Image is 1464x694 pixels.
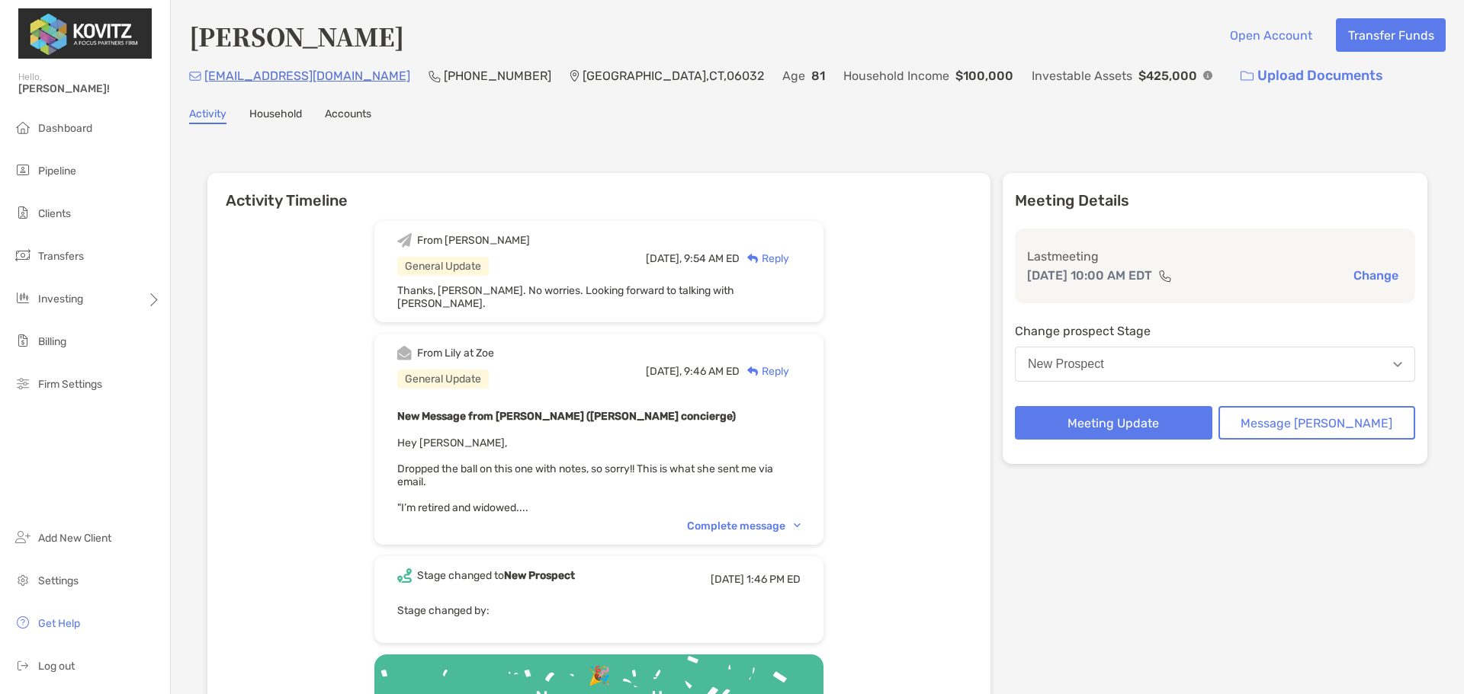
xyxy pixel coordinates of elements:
img: billing icon [14,331,32,350]
img: Event icon [397,568,412,583]
h6: Activity Timeline [207,173,990,209]
p: Household Income [843,66,949,85]
button: Meeting Update [1015,406,1212,440]
img: Open dropdown arrow [1393,362,1402,367]
span: Add New Client [38,532,111,545]
span: [DATE] [711,573,744,586]
img: Email Icon [189,72,201,81]
button: Message [PERSON_NAME] [1218,406,1416,440]
span: Dashboard [38,122,92,135]
img: get-help icon [14,613,32,632]
span: Get Help [38,617,80,630]
span: Thanks, [PERSON_NAME]. No worries. Looking forward to talking with [PERSON_NAME]. [397,284,734,310]
span: Billing [38,335,66,348]
p: Stage changed by: [397,601,801,620]
img: Event icon [397,233,412,248]
img: Reply icon [747,254,759,264]
p: 81 [811,66,825,85]
p: [GEOGRAPHIC_DATA] , CT , 06032 [583,66,764,85]
p: Age [782,66,805,85]
img: pipeline icon [14,161,32,179]
span: [DATE], [646,252,682,265]
p: [DATE] 10:00 AM EDT [1027,266,1152,285]
span: Transfers [38,250,84,263]
p: $100,000 [955,66,1013,85]
div: General Update [397,257,489,276]
span: Clients [38,207,71,220]
b: New Message from [PERSON_NAME] ([PERSON_NAME] concierge) [397,410,736,423]
img: add_new_client icon [14,528,32,546]
div: Stage changed to [417,569,575,582]
span: [DATE], [646,365,682,378]
h4: [PERSON_NAME] [189,18,404,53]
img: transfers icon [14,246,32,264]
button: Open Account [1218,18,1324,52]
span: Log out [38,660,75,673]
p: $425,000 [1138,66,1197,85]
div: Complete message [687,520,801,532]
span: Hey [PERSON_NAME], Dropped the ball on this one with notes, so sorry!! This is what she sent me v... [397,437,773,514]
div: New Prospect [1028,357,1104,371]
img: button icon [1241,71,1254,82]
span: 9:46 AM ED [684,365,740,378]
button: New Prospect [1015,347,1415,382]
img: logout icon [14,656,32,674]
button: Change [1349,267,1403,283]
div: Reply [740,363,789,379]
p: Meeting Details [1015,191,1415,210]
p: [PHONE_NUMBER] [444,66,551,85]
a: Household [249,107,302,124]
div: From Lily at Zoe [417,347,494,360]
img: clients icon [14,203,32,222]
img: Event icon [397,346,412,360]
img: communication type [1158,270,1172,282]
a: Accounts [325,107,371,124]
span: [PERSON_NAME]! [18,82,161,95]
span: Investing [38,293,83,305]
div: 🎉 [582,665,617,687]
img: Location Icon [570,70,579,82]
a: Activity [189,107,226,124]
img: Phone Icon [429,70,441,82]
p: Last meeting [1027,247,1403,266]
div: From [PERSON_NAME] [417,234,530,247]
span: Pipeline [38,165,76,177]
img: Info Icon [1203,71,1212,80]
p: Change prospect Stage [1015,321,1415,341]
span: 9:54 AM ED [684,252,740,265]
span: 1:46 PM ED [746,573,801,586]
div: Reply [740,251,789,267]
div: General Update [397,369,489,389]
img: Reply icon [747,366,759,376]
button: Transfer Funds [1336,18,1446,52]
img: dashboard icon [14,118,32,136]
img: Chevron icon [794,523,801,528]
a: Upload Documents [1231,59,1393,92]
p: Investable Assets [1032,66,1132,85]
img: Zoe Logo [18,6,152,61]
b: New Prospect [504,569,575,582]
img: investing icon [14,289,32,307]
p: [EMAIL_ADDRESS][DOMAIN_NAME] [204,66,410,85]
img: firm-settings icon [14,374,32,392]
span: Settings [38,574,79,587]
span: Firm Settings [38,378,102,391]
img: settings icon [14,571,32,589]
